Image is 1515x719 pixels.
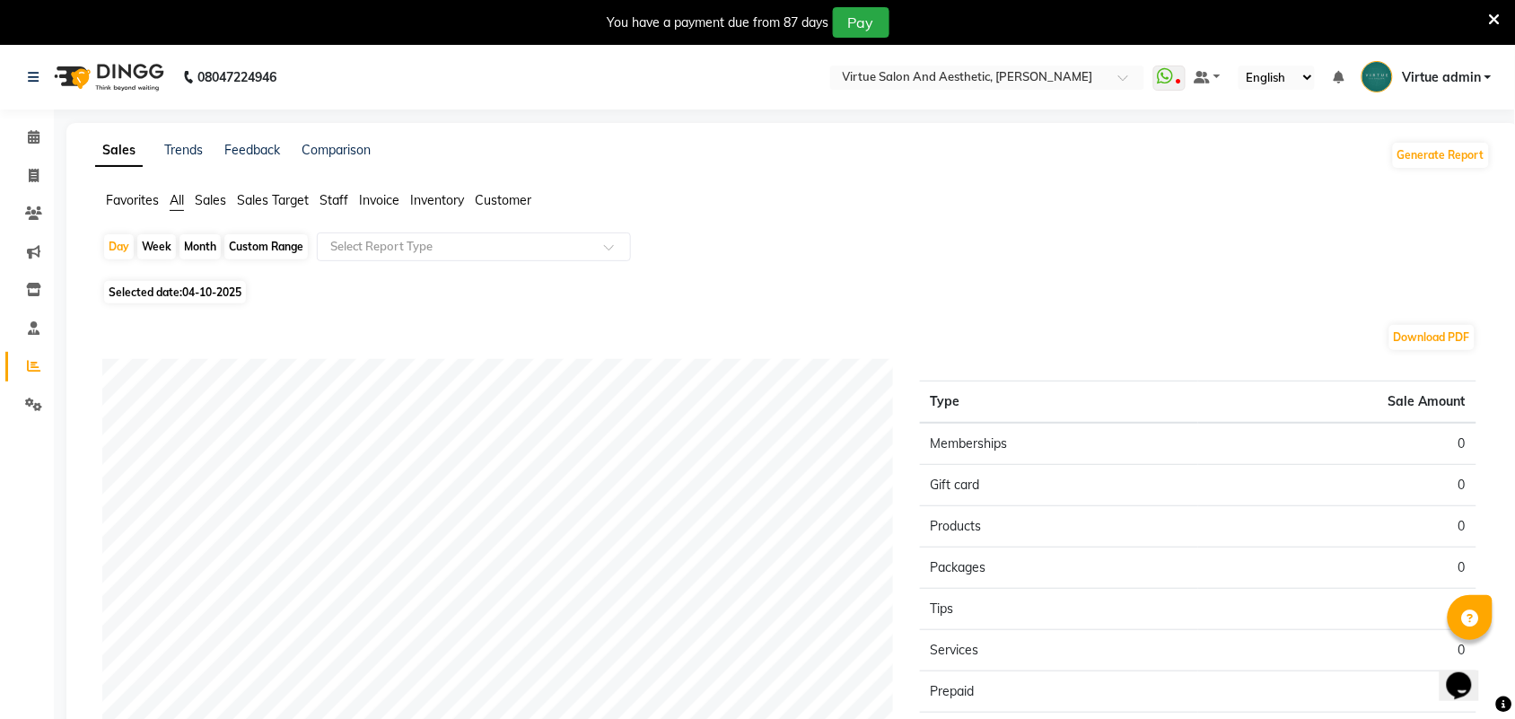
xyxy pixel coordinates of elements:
span: Selected date: [104,281,246,303]
span: Inventory [410,192,464,208]
span: 04-10-2025 [182,285,241,299]
div: You have a payment due from 87 days [608,13,829,32]
td: 0 [1198,630,1476,671]
td: 0 [1198,671,1476,713]
span: Virtue admin [1402,68,1481,87]
td: Gift card [920,465,1198,506]
div: Week [137,234,176,259]
b: 08047224946 [197,52,276,102]
td: Products [920,506,1198,548]
th: Type [920,381,1198,424]
button: Generate Report [1393,143,1489,168]
td: 0 [1198,548,1476,589]
span: Sales [195,192,226,208]
span: All [170,192,184,208]
div: Month [180,234,221,259]
span: Invoice [359,192,399,208]
td: Memberships [920,423,1198,465]
span: Sales Target [237,192,309,208]
td: Tips [920,589,1198,630]
td: 0 [1198,423,1476,465]
a: Comparison [302,142,371,158]
span: Customer [475,192,531,208]
th: Sale Amount [1198,381,1476,424]
td: Services [920,630,1198,671]
button: Pay [833,7,889,38]
span: Favorites [106,192,159,208]
iframe: chat widget [1440,647,1497,701]
a: Feedback [224,142,280,158]
div: Day [104,234,134,259]
a: Trends [164,142,203,158]
a: Sales [95,135,143,167]
span: Staff [320,192,348,208]
td: Packages [920,548,1198,589]
td: 0 [1198,465,1476,506]
img: Virtue admin [1362,61,1393,92]
div: Custom Range [224,234,308,259]
td: 0 [1198,589,1476,630]
td: Prepaid [920,671,1198,713]
button: Download PDF [1389,325,1475,350]
img: logo [46,52,169,102]
td: 0 [1198,506,1476,548]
